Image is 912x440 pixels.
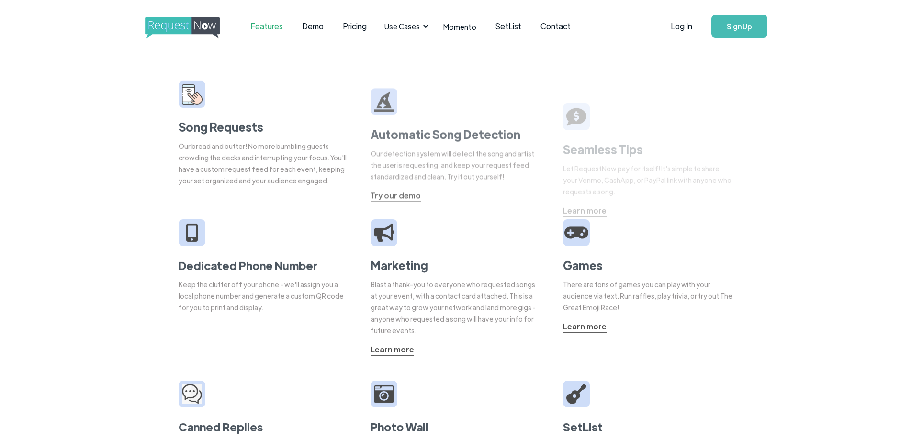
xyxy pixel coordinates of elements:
[293,11,333,41] a: Demo
[371,126,520,141] strong: Automatic Song Detection
[182,384,202,404] img: camera icon
[379,11,431,41] div: Use Cases
[563,321,607,333] a: Learn more
[371,344,414,356] a: Learn more
[384,21,420,32] div: Use Cases
[371,344,414,355] div: Learn more
[661,10,702,43] a: Log In
[563,419,603,434] strong: SetList
[371,190,421,202] a: Try our demo
[711,15,767,38] a: Sign Up
[564,223,588,242] img: video game
[371,190,421,201] div: Try our demo
[563,258,603,272] strong: Games
[374,91,394,112] img: wizard hat
[563,142,643,157] strong: Seamless Tips
[241,11,293,41] a: Features
[179,140,349,186] div: Our bread and butter! No more bumbling guests crowding the decks and interrupting your focus. You...
[145,17,217,36] a: home
[563,321,607,332] div: Learn more
[186,224,197,242] img: iphone
[179,279,349,313] div: Keep the clutter off your phone - we'll assign you a local phone number and generate a custom QR ...
[179,258,318,273] strong: Dedicated Phone Number
[566,384,586,404] img: guitar
[563,163,734,197] div: Let RequestNow pay for itself! It's simple to share your Venmo, CashApp, or PayPal link with anyo...
[531,11,580,41] a: Contact
[563,205,607,216] div: Learn more
[374,224,394,241] img: megaphone
[563,205,607,217] a: Learn more
[371,147,541,182] div: Our detection system will detect the song and artist the user is requesting, and keep your reques...
[566,107,586,127] img: tip sign
[434,12,486,41] a: Momento
[371,419,428,434] strong: Photo Wall
[179,119,263,134] strong: Song Requests
[486,11,531,41] a: SetList
[145,17,237,39] img: requestnow logo
[371,258,428,272] strong: Marketing
[374,384,394,404] img: camera icon
[563,279,734,313] div: There are tons of games you can play with your audience via text. Run raffles, play trivia, or tr...
[333,11,376,41] a: Pricing
[179,419,263,434] strong: Canned Replies
[371,279,541,336] div: Blast a thank-you to everyone who requested songs at your event, with a contact card attached. Th...
[181,84,202,104] img: smarphone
